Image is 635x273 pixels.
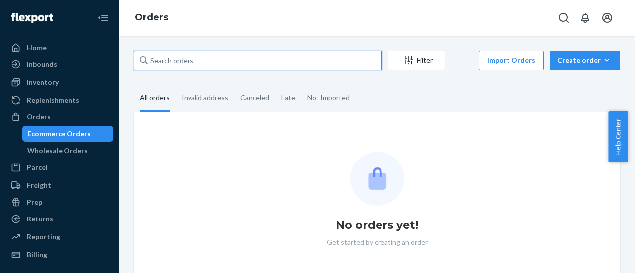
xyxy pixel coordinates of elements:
a: Freight [6,177,113,193]
button: Open account menu [597,8,617,28]
a: Parcel [6,160,113,175]
button: Help Center [608,111,628,162]
img: Flexport logo [11,13,53,23]
a: Orders [135,12,168,23]
button: Import Orders [479,51,544,70]
a: Replenishments [6,92,113,108]
ol: breadcrumbs [127,3,176,32]
button: Open Search Box [554,8,573,28]
a: Prep [6,194,113,210]
div: Freight [27,180,51,190]
div: Late [281,85,295,110]
div: Canceled [240,85,269,110]
div: Reporting [27,232,60,242]
div: All orders [140,85,170,112]
a: Returns [6,211,113,227]
a: Inbounds [6,56,113,72]
img: Empty list [350,152,404,206]
div: Inventory [27,77,59,87]
p: Get started by creating an order [327,237,428,247]
button: Filter [388,51,445,70]
div: Returns [27,214,53,224]
a: Reporting [6,229,113,245]
div: Orders [27,112,51,122]
div: Wholesale Orders [27,146,88,156]
div: Not Imported [307,85,350,110]
div: Parcel [27,163,48,172]
a: Inventory [6,74,113,90]
div: Billing [27,250,47,260]
div: Inbounds [27,59,57,69]
div: Invalid address [182,85,228,110]
a: Home [6,40,113,55]
button: Close Navigation [93,8,113,28]
a: Orders [6,109,113,125]
a: Billing [6,247,113,263]
a: Wholesale Orders [22,143,114,159]
a: Ecommerce Orders [22,126,114,142]
div: Replenishments [27,95,79,105]
div: Create order [557,55,613,65]
div: Ecommerce Orders [27,129,91,139]
span: Support [20,7,56,16]
h1: No orders yet! [336,218,418,233]
div: Home [27,43,47,53]
div: Prep [27,197,42,207]
button: Open notifications [575,8,595,28]
input: Search orders [134,51,382,70]
div: Filter [388,55,445,65]
button: Create order [550,51,620,70]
